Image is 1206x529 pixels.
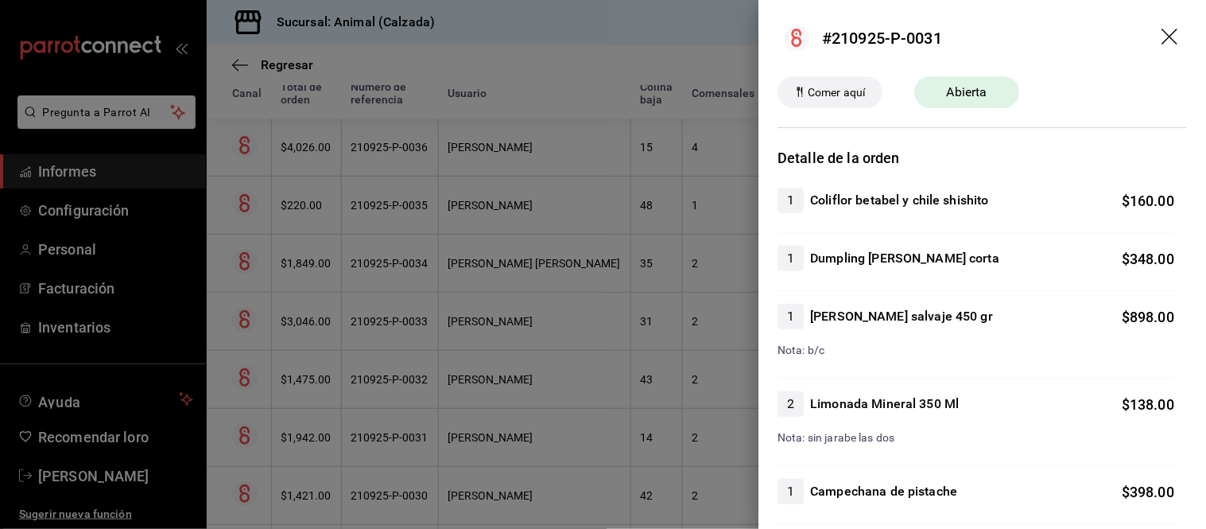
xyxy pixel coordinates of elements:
font: Abierta [947,84,987,99]
font: Dumpling [PERSON_NAME] corta [810,251,999,266]
font: Comer aquí [808,86,865,99]
font: 2 [787,396,794,411]
font: 1 [787,309,794,324]
font: Limonada Mineral 350 Ml [810,396,959,411]
font: $ [1122,484,1130,500]
font: 1 [787,484,794,499]
font: [PERSON_NAME] salvaje 450 gr [810,309,993,324]
font: 398.00 [1130,484,1174,500]
font: $ [1122,309,1130,325]
font: 1 [787,193,794,208]
font: Coliflor betabel y chile shishito [810,193,988,208]
font: Nota: b/c [778,344,824,356]
font: 898.00 [1130,309,1174,325]
font: $ [1122,193,1130,209]
font: Detalle de la orden [778,150,900,166]
font: #210925-P-0031 [822,29,942,48]
font: $ [1122,396,1130,413]
font: 160.00 [1130,193,1174,209]
font: 1 [787,251,794,266]
font: Nota: sin jarabe las dos [778,431,894,444]
font: 138.00 [1130,396,1174,413]
font: Campechana de pistache [810,484,957,499]
font: $ [1122,251,1130,267]
font: 348.00 [1130,251,1174,267]
button: arrastrar [1161,29,1181,48]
